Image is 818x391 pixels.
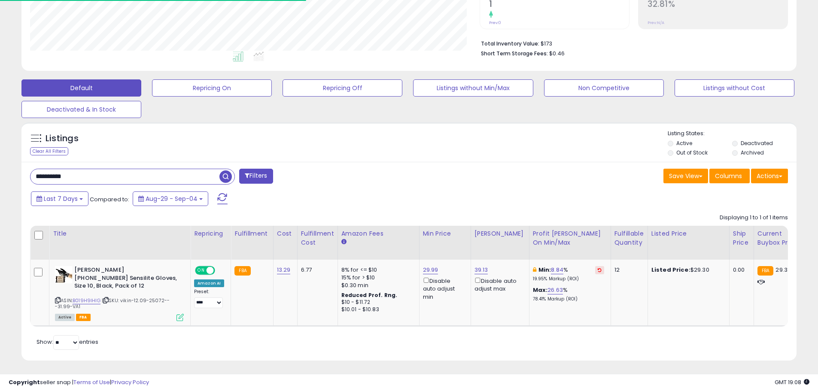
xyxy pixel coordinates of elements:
[751,169,788,183] button: Actions
[21,79,141,97] button: Default
[675,79,794,97] button: Listings without Cost
[533,296,604,302] p: 78.41% Markup (ROI)
[481,38,782,48] li: $173
[715,172,742,180] span: Columns
[651,266,690,274] b: Listed Price:
[741,149,764,156] label: Archived
[341,306,413,313] div: $10.01 - $10.83
[547,286,563,294] a: 26.63
[423,229,467,238] div: Min Price
[341,266,413,274] div: 8% for <= $10
[341,274,413,282] div: 15% for > $10
[73,297,100,304] a: B019H9IHIG
[544,79,664,97] button: Non Competitive
[152,79,272,97] button: Repricing On
[133,191,208,206] button: Aug-29 - Sep-04
[55,314,75,321] span: All listings currently available for purchase on Amazon
[651,229,726,238] div: Listed Price
[533,266,604,282] div: %
[53,229,187,238] div: Title
[111,378,149,386] a: Privacy Policy
[44,194,78,203] span: Last 7 Days
[663,169,708,183] button: Save View
[651,266,723,274] div: $29.30
[598,268,602,272] i: Revert to store-level Min Markup
[73,378,110,386] a: Terms of Use
[283,79,402,97] button: Repricing Off
[301,266,331,274] div: 6.77
[74,266,179,292] b: [PERSON_NAME] [PHONE_NUMBER] Sensilite Gloves, Size 10, Black, Pack of 12
[277,266,291,274] a: 13.29
[9,378,40,386] strong: Copyright
[234,266,250,276] small: FBA
[614,229,644,247] div: Fulfillable Quantity
[533,229,607,247] div: Profit [PERSON_NAME] on Min/Max
[55,266,72,283] img: 41HE4i4joeL._SL40_.jpg
[533,267,536,273] i: This overrides the store level min markup for this listing
[741,139,773,147] label: Deactivated
[474,229,526,238] div: [PERSON_NAME]
[733,266,747,274] div: 0.00
[21,101,141,118] button: Deactivated & In Stock
[709,169,750,183] button: Columns
[757,229,802,247] div: Current Buybox Price
[90,195,129,203] span: Compared to:
[194,229,227,238] div: Repricing
[775,266,788,274] span: 29.3
[474,276,523,293] div: Disable auto adjust max
[648,20,664,25] small: Prev: N/A
[481,40,539,47] b: Total Inventory Value:
[341,229,416,238] div: Amazon Fees
[277,229,294,238] div: Cost
[55,297,170,310] span: | SKU: vikin-12.09-25072---31.99-VA1
[676,149,708,156] label: Out of Stock
[733,229,750,247] div: Ship Price
[533,276,604,282] p: 19.95% Markup (ROI)
[146,194,198,203] span: Aug-29 - Sep-04
[423,266,438,274] a: 29.99
[31,191,88,206] button: Last 7 Days
[481,50,548,57] b: Short Term Storage Fees:
[341,299,413,306] div: $10 - $11.72
[533,286,548,294] b: Max:
[551,266,563,274] a: 8.84
[489,20,501,25] small: Prev: 0
[9,379,149,387] div: seller snap | |
[538,266,551,274] b: Min:
[30,147,68,155] div: Clear All Filters
[614,266,641,274] div: 12
[533,286,604,302] div: %
[341,291,398,299] b: Reduced Prof. Rng.
[194,289,224,308] div: Preset:
[474,266,488,274] a: 39.13
[55,266,184,320] div: ASIN:
[757,266,773,276] small: FBA
[214,267,228,274] span: OFF
[46,133,79,145] h5: Listings
[413,79,533,97] button: Listings without Min/Max
[194,279,224,287] div: Amazon AI
[76,314,91,321] span: FBA
[668,130,797,138] p: Listing States:
[36,338,98,346] span: Show: entries
[341,282,413,289] div: $0.30 min
[775,378,809,386] span: 2025-09-13 19:08 GMT
[239,169,273,184] button: Filters
[301,229,334,247] div: Fulfillment Cost
[341,238,347,246] small: Amazon Fees.
[676,139,692,147] label: Active
[529,226,611,260] th: The percentage added to the cost of goods (COGS) that forms the calculator for Min & Max prices.
[549,49,565,58] span: $0.46
[720,214,788,222] div: Displaying 1 to 1 of 1 items
[196,267,207,274] span: ON
[234,229,269,238] div: Fulfillment
[423,276,464,301] div: Disable auto adjust min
